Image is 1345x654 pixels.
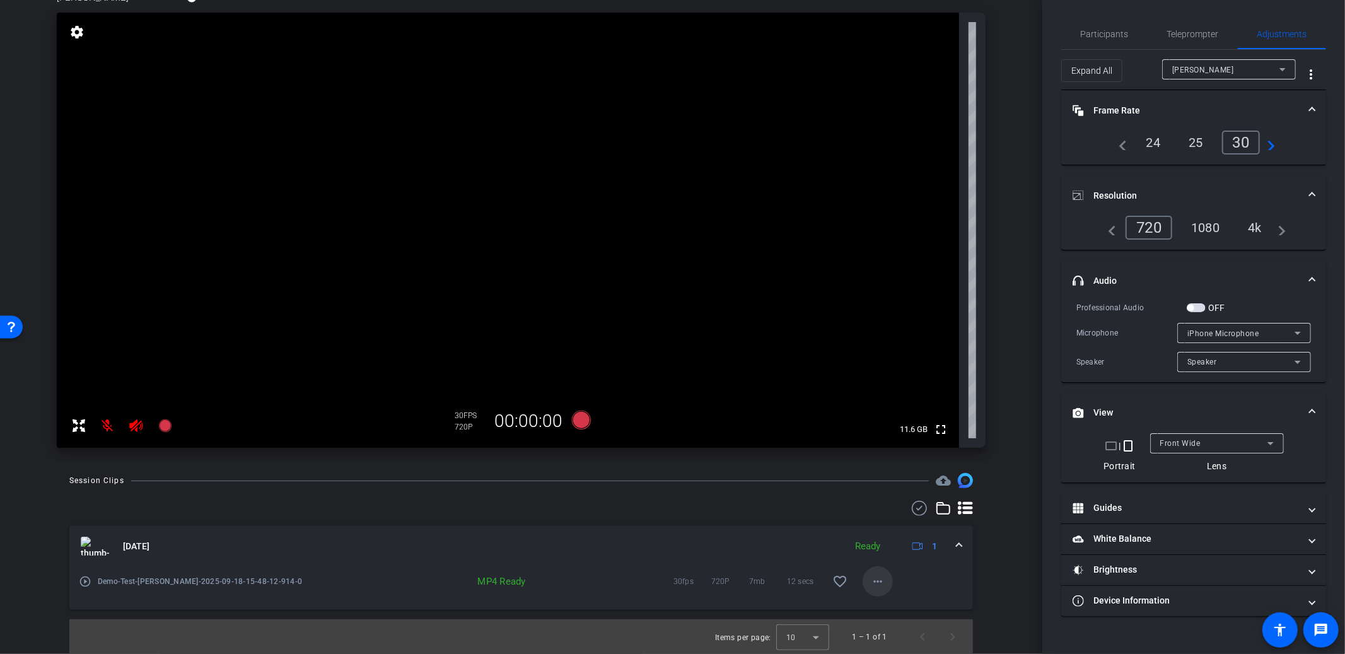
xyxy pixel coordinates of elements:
[958,473,973,488] img: Session clips
[1206,301,1225,314] label: OFF
[69,526,973,566] mat-expansion-panel-header: thumb-nail[DATE]Ready1
[1179,132,1213,153] div: 25
[1238,217,1271,238] div: 4k
[68,25,86,40] mat-icon: settings
[1103,438,1119,453] mat-icon: crop_landscape
[1076,301,1187,314] div: Professional Audio
[1071,59,1112,83] span: Expand All
[1296,59,1326,90] button: More Options for Adjustments Panel
[1167,30,1219,38] span: Teleprompter
[1101,220,1116,235] mat-icon: navigate_before
[1061,131,1326,165] div: Frame Rate
[1076,356,1177,368] div: Speaker
[1061,301,1326,382] div: Audio
[98,575,309,588] span: Demo-Test-[PERSON_NAME]-2025-09-18-15-48-12-914-0
[1061,524,1326,554] mat-expansion-panel-header: White Balance
[1260,135,1275,150] mat-icon: navigate_next
[1061,586,1326,616] mat-expansion-panel-header: Device Information
[1061,175,1326,216] mat-expansion-panel-header: Resolution
[79,575,91,588] mat-icon: play_circle_outline
[1061,90,1326,131] mat-expansion-panel-header: Frame Rate
[455,411,487,421] div: 30
[1073,563,1300,576] mat-panel-title: Brightness
[1073,532,1300,546] mat-panel-title: White Balance
[749,575,787,588] span: 7mb
[936,473,951,488] mat-icon: cloud_upload
[1172,66,1234,74] span: [PERSON_NAME]
[1121,438,1136,453] mat-icon: crop_portrait
[1303,67,1319,82] mat-icon: more_vert
[1061,59,1122,82] button: Expand All
[1126,216,1172,240] div: 720
[849,539,887,554] div: Ready
[69,566,973,610] div: thumb-nail[DATE]Ready1
[715,631,771,644] div: Items per page:
[1081,30,1129,38] span: Participants
[1222,131,1261,155] div: 30
[673,575,711,588] span: 30fps
[1112,135,1127,150] mat-icon: navigate_before
[832,574,847,589] mat-icon: favorite_border
[907,622,938,652] button: Previous page
[1076,327,1177,339] div: Microphone
[1061,555,1326,585] mat-expansion-panel-header: Brightness
[1187,358,1217,366] span: Speaker
[1073,501,1300,515] mat-panel-title: Guides
[455,422,487,432] div: 720P
[932,540,937,553] span: 1
[1061,260,1326,301] mat-expansion-panel-header: Audio
[69,474,124,487] div: Session Clips
[938,622,968,652] button: Next page
[895,422,932,437] span: 11.6 GB
[123,540,149,553] span: [DATE]
[1257,30,1307,38] span: Adjustments
[1182,217,1229,238] div: 1080
[1073,189,1300,202] mat-panel-title: Resolution
[1272,622,1288,638] mat-icon: accessibility
[1271,220,1286,235] mat-icon: navigate_next
[852,631,887,643] div: 1 – 1 of 1
[1103,460,1136,472] div: Portrait
[1313,622,1329,638] mat-icon: message
[429,575,532,588] div: MP4 Ready
[487,411,571,432] div: 00:00:00
[1103,438,1136,453] div: |
[1061,393,1326,433] mat-expansion-panel-header: View
[936,473,951,488] span: Destinations for your clips
[711,575,749,588] span: 720P
[1061,433,1326,482] div: View
[1137,132,1170,153] div: 24
[933,422,948,437] mat-icon: fullscreen
[870,574,885,589] mat-icon: more_horiz
[1061,493,1326,523] mat-expansion-panel-header: Guides
[464,411,477,420] span: FPS
[1187,329,1259,338] span: iPhone Microphone
[1073,104,1300,117] mat-panel-title: Frame Rate
[1073,274,1300,288] mat-panel-title: Audio
[787,575,825,588] span: 12 secs
[1073,594,1300,607] mat-panel-title: Device Information
[81,537,109,556] img: thumb-nail
[1160,439,1201,448] span: Front Wide
[1061,216,1326,250] div: Resolution
[1073,406,1300,419] mat-panel-title: View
